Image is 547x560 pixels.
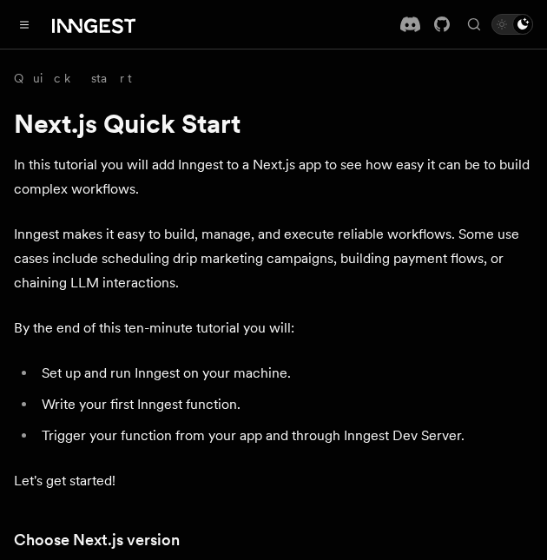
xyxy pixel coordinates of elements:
[14,108,533,139] h1: Next.js Quick Start
[491,14,533,35] button: Toggle dark mode
[36,361,533,385] li: Set up and run Inngest on your machine.
[36,392,533,417] li: Write your first Inngest function.
[464,14,484,35] button: Find something...
[14,469,533,493] p: Let's get started!
[36,424,533,448] li: Trigger your function from your app and through Inngest Dev Server.
[14,14,35,35] button: Toggle navigation
[14,222,533,295] p: Inngest makes it easy to build, manage, and execute reliable workflows. Some use cases include sc...
[14,528,180,552] a: Choose Next.js version
[14,69,132,87] a: Quick start
[14,316,533,340] p: By the end of this ten-minute tutorial you will:
[14,153,533,201] p: In this tutorial you will add Inngest to a Next.js app to see how easy it can be to build complex...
